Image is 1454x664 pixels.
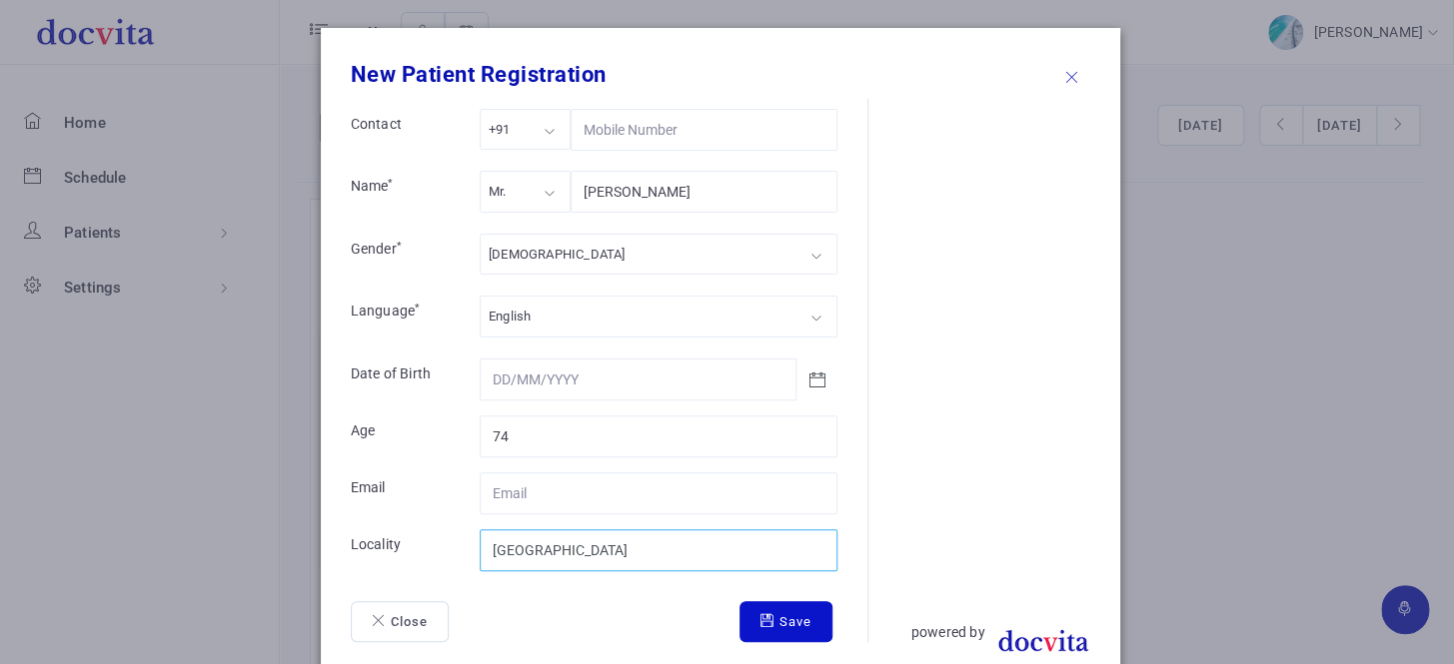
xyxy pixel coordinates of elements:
label: Email [336,477,465,506]
button: Close [351,601,449,643]
input: Mobile Number [571,109,837,151]
b: New Patient Registration [351,62,607,87]
input: Age [480,415,837,457]
div: English [489,305,531,328]
p: powered by [911,619,985,646]
label: Language [336,301,465,334]
label: Age [336,420,465,449]
div: Mr. [489,180,507,203]
label: Name [336,176,465,210]
label: Contact [336,114,465,148]
img: DocVita logo [985,619,1100,662]
div: [DEMOGRAPHIC_DATA] [489,243,626,266]
button: Save [739,601,832,643]
label: Date of Birth [336,363,465,392]
label: Gender [336,239,465,273]
label: Locality [336,534,465,563]
input: Name [571,171,837,213]
input: DD/MM/YYYY [480,358,797,400]
input: Email [480,472,837,514]
input: Locality [480,529,837,571]
div: +91 [489,118,511,141]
